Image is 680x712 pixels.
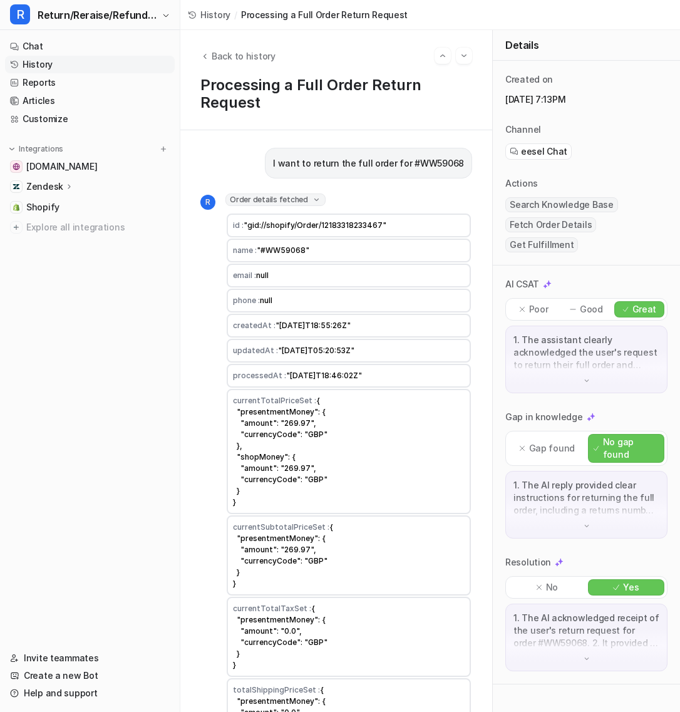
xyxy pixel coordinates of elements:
img: Next session [460,50,468,61]
img: down-arrow [582,654,591,663]
a: ShopifyShopify [5,199,175,216]
p: Gap in knowledge [505,411,583,423]
span: "gid://shopify/Order/12183318233467" [244,220,386,230]
p: Actions [505,177,538,190]
img: menu_add.svg [159,145,168,153]
span: currentTotalTaxSet : [233,604,311,613]
span: R [200,195,215,210]
a: Create a new Bot [5,667,175,684]
img: expand menu [8,145,16,153]
span: processedAt : [233,371,286,380]
button: Go to next session [456,48,472,64]
img: explore all integrations [10,221,23,234]
button: Back to history [200,49,276,63]
span: Processing a Full Order Return Request [241,8,408,21]
a: Explore all integrations [5,219,175,236]
span: "[DATE]T18:46:02Z" [286,371,362,380]
span: currentTotalPriceSet : [233,396,316,405]
span: / [234,8,237,21]
span: id : [233,220,244,230]
img: wovenwood.co.uk [13,163,20,170]
span: createdAt : [233,321,276,330]
span: null [256,271,269,280]
p: AI CSAT [505,278,539,291]
span: currentSubtotalPriceSet : [233,522,329,532]
p: No [546,581,558,594]
a: Customize [5,110,175,128]
p: 1. The assistant clearly acknowledged the user's request to return their full order and reference... [513,334,659,371]
a: wovenwood.co.uk[DOMAIN_NAME] [5,158,175,175]
p: Yes [623,581,639,594]
a: Reports [5,74,175,91]
p: Great [632,303,657,316]
img: Previous session [438,50,447,61]
span: Order details fetched [225,193,326,206]
span: Shopify [26,201,59,214]
span: updatedAt : [233,346,278,355]
span: Back to history [212,49,276,63]
p: [DATE] 7:13PM [505,93,667,106]
h1: Processing a Full Order Return Request [200,76,472,112]
span: phone : [233,296,260,305]
p: Channel [505,123,541,136]
span: totalShippingPriceSet : [233,685,320,694]
button: Go to previous session [435,48,451,64]
a: eesel Chat [510,145,567,158]
img: down-arrow [582,376,591,385]
img: Zendesk [13,183,20,190]
span: [DOMAIN_NAME] [26,160,97,173]
a: History [188,8,230,21]
span: email : [233,271,256,280]
p: Gap found [529,442,575,455]
a: Help and support [5,684,175,702]
span: eesel Chat [521,145,567,158]
span: History [200,8,230,21]
span: "[DATE]T05:20:53Z" [278,346,354,355]
p: Poor [529,303,549,316]
span: "#WW59068" [257,245,309,255]
span: null [260,296,272,305]
a: Articles [5,92,175,110]
p: 1. The AI reply provided clear instructions for returning the full order, including a returns num... [513,479,659,517]
div: Details [493,30,680,61]
p: Created on [505,73,553,86]
a: Invite teammates [5,649,175,667]
span: R [10,4,30,24]
span: Fetch Order Details [505,217,596,232]
span: name : [233,245,257,255]
p: 1. The AI acknowledged receipt of the user's return request for order #WW59068. 2. It provided a ... [513,612,659,649]
p: Integrations [19,144,63,154]
p: No gap found [603,436,659,461]
a: Chat [5,38,175,55]
span: Search Knowledge Base [505,197,618,212]
span: "[DATE]T18:55:26Z" [276,321,351,330]
span: Explore all integrations [26,217,170,237]
p: I want to return the full order for #WW59068 [273,156,464,171]
span: Get Fulfillment [505,237,578,252]
span: Return/Reraise/Refund Bot [38,6,158,24]
img: eeselChat [510,147,518,156]
p: Good [580,303,603,316]
p: Resolution [505,556,551,569]
button: Integrations [5,143,67,155]
a: History [5,56,175,73]
p: Zendesk [26,180,63,193]
img: down-arrow [582,522,591,530]
img: Shopify [13,204,20,211]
